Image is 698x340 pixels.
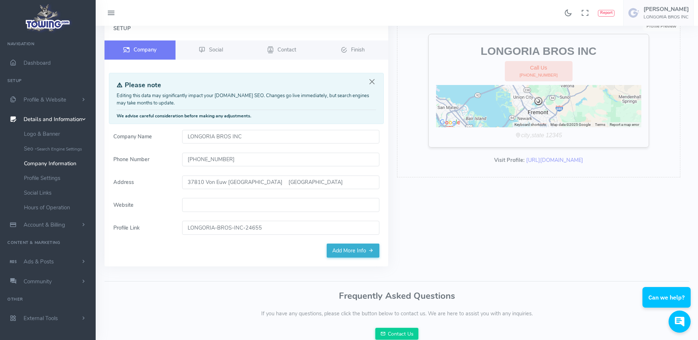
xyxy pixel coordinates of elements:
[375,328,419,340] a: Contact Us
[550,123,591,127] span: Map data ©2025 Google
[109,221,178,235] label: Profile Link
[18,171,96,185] a: Profile Settings
[104,291,689,301] h3: Frequently Asked Questions
[18,141,96,156] a: Seo -Search Engine Settings
[104,310,689,318] p: If you have any questions, please click the button below to contact us. We are here to assist you...
[209,46,223,53] span: Social
[436,45,641,57] h2: LONGORIA BROS INC
[514,122,546,127] button: Keyboard shortcuts
[18,185,96,200] a: Social Links
[24,258,54,265] span: Ads & Posts
[24,278,52,285] span: Community
[109,176,178,190] label: Address
[24,116,82,123] span: Details and Information
[637,267,698,340] iframe: Conversations
[18,156,96,171] a: Company Information
[134,46,156,53] span: Company
[521,132,530,138] i: city
[113,26,379,32] h4: Setup
[628,7,640,19] img: user-image
[117,82,376,89] h4: Please note
[438,118,462,127] img: Google
[18,127,96,141] a: Logo & Banner
[18,200,96,215] a: Hours of Operation
[24,221,65,229] span: Account & Billing
[546,132,562,138] i: 12345
[368,78,376,86] button: Close
[23,2,73,33] img: logo
[644,6,689,12] h5: [PERSON_NAME]
[520,72,558,78] span: [PHONE_NUMBER]
[117,92,376,107] p: Editing this data may significantly impact your [DOMAIN_NAME] SEO. Changes go live immediately, b...
[643,21,680,31] div: Profile Preview
[505,61,573,81] a: Call Us[PHONE_NUMBER]
[117,114,376,118] h6: We advise careful consideration before making any adjustments.
[109,198,178,212] label: Website
[494,156,525,164] b: Visit Profile:
[644,15,689,20] h6: LONGORIA BROS INC
[438,118,462,127] a: Open this area in Google Maps (opens a new window)
[610,123,639,127] a: Report a map error
[351,46,365,53] span: Finish
[526,156,583,164] a: [URL][DOMAIN_NAME]
[24,96,66,103] span: Profile & Website
[277,46,296,53] span: Contact
[109,130,178,144] label: Company Name
[595,123,605,127] a: Terms (opens in new tab)
[327,244,379,258] a: Add More Info
[436,131,641,140] div: ,
[598,10,614,17] button: Report
[109,153,178,167] label: Phone Number
[531,132,544,138] i: state
[182,176,379,190] input: Enter a location
[37,146,82,152] small: Search Engine Settings
[24,59,51,67] span: Dashboard
[24,315,58,322] span: External Tools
